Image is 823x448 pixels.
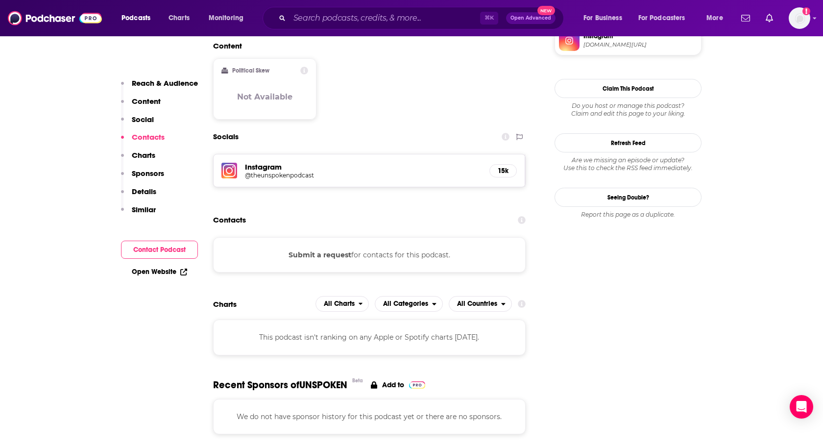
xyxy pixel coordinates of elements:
button: Charts [121,150,155,169]
h5: 15k [498,167,508,175]
p: Charts [132,150,155,160]
p: Similar [132,205,156,214]
span: For Podcasters [638,11,685,25]
button: Show profile menu [789,7,810,29]
span: Do you host or manage this podcast? [555,102,702,110]
h2: Political Skew [232,67,269,74]
a: Show notifications dropdown [762,10,777,26]
h5: Instagram [245,162,482,172]
span: Open Advanced [510,16,551,21]
div: Beta [352,377,363,384]
span: Recent Sponsors of UNSPOKEN [213,379,347,391]
input: Search podcasts, credits, & more... [290,10,480,26]
button: Contact Podcast [121,241,198,259]
h2: Socials [213,127,239,146]
button: open menu [202,10,256,26]
div: Report this page as a duplicate. [555,211,702,219]
button: Submit a request [289,249,351,260]
p: Content [132,97,161,106]
p: Sponsors [132,169,164,178]
p: Reach & Audience [132,78,198,88]
button: Social [121,115,154,133]
a: Open Website [132,268,187,276]
button: Claim This Podcast [555,79,702,98]
button: open menu [700,10,735,26]
a: @theunspokenpodcast [245,172,482,179]
a: Seeing Double? [555,188,702,207]
span: Charts [169,11,190,25]
button: open menu [449,296,512,312]
p: Contacts [132,132,165,142]
div: This podcast isn't ranking on any Apple or Spotify charts [DATE]. [213,320,526,355]
img: Pro Logo [409,381,425,389]
h2: Charts [213,299,237,309]
div: Search podcasts, credits, & more... [272,7,573,29]
span: New [537,6,555,15]
span: More [706,11,723,25]
img: iconImage [221,163,237,178]
span: Monitoring [209,11,243,25]
h2: Platforms [315,296,369,312]
p: Details [132,187,156,196]
p: Add to [382,380,404,389]
img: Podchaser - Follow, Share and Rate Podcasts [8,9,102,27]
a: Instagram[DOMAIN_NAME][URL] [559,30,697,51]
a: Show notifications dropdown [737,10,754,26]
p: We do not have sponsor history for this podcast yet or there are no sponsors. [225,411,513,422]
button: open menu [577,10,634,26]
span: For Business [583,11,622,25]
span: Logged in as heidi.egloff [789,7,810,29]
button: Reach & Audience [121,78,198,97]
span: Podcasts [121,11,150,25]
div: Are we missing an episode or update? Use this to check the RSS feed immediately. [555,156,702,172]
button: Similar [121,205,156,223]
svg: Add a profile image [802,7,810,15]
div: Open Intercom Messenger [790,395,813,419]
button: Open AdvancedNew [506,12,556,24]
p: Social [132,115,154,124]
span: All Countries [457,300,497,307]
a: Charts [162,10,195,26]
h3: Not Available [237,92,292,101]
h2: Categories [375,296,443,312]
button: Sponsors [121,169,164,187]
button: open menu [115,10,163,26]
button: Content [121,97,161,115]
h5: @theunspokenpodcast [245,172,402,179]
button: Details [121,187,156,205]
button: open menu [632,10,700,26]
button: open menu [375,296,443,312]
img: User Profile [789,7,810,29]
a: Add to [371,379,425,391]
span: All Charts [324,300,355,307]
h2: Countries [449,296,512,312]
span: instagram.com/theunspokenpodcast [583,41,697,49]
span: All Categories [383,300,428,307]
button: Contacts [121,132,165,150]
button: Refresh Feed [555,133,702,152]
div: Claim and edit this page to your liking. [555,102,702,118]
button: open menu [315,296,369,312]
div: for contacts for this podcast. [213,237,526,273]
h2: Contacts [213,211,246,229]
h2: Content [213,41,518,50]
span: ⌘ K [480,12,498,25]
